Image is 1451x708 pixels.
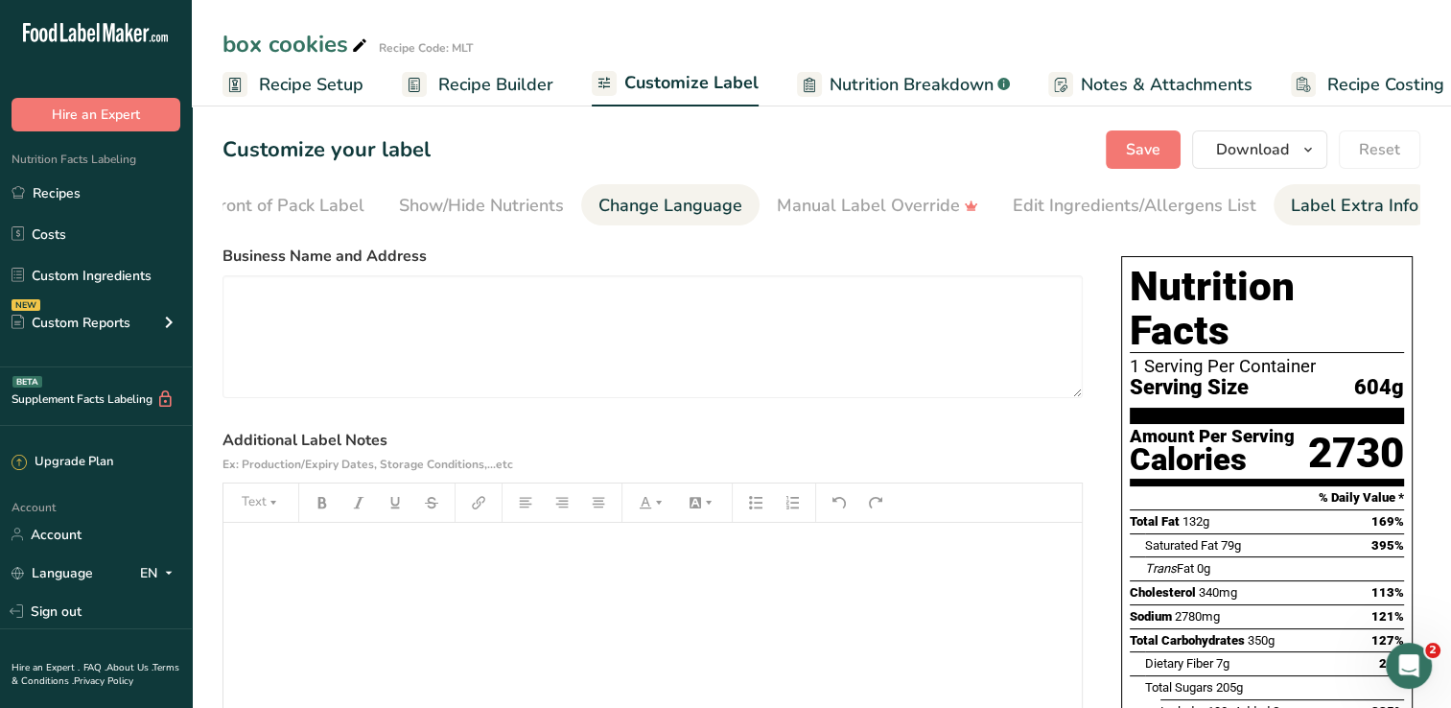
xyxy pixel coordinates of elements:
span: Download [1216,138,1289,161]
button: Save [1106,130,1181,169]
button: Download [1192,130,1327,169]
span: 205g [1216,680,1243,695]
a: Terms & Conditions . [12,661,179,688]
span: Total Sugars [1145,680,1213,695]
div: Label Extra Info [1291,193,1418,219]
div: box cookies [222,27,371,61]
span: Recipe Builder [438,72,553,98]
iframe: Intercom live chat [1386,643,1432,689]
span: Recipe Setup [259,72,363,98]
div: Upgrade Plan [12,453,113,472]
div: Recipe Code: MLT [379,39,473,57]
a: FAQ . [83,661,106,674]
span: 395% [1371,538,1404,553]
a: Notes & Attachments [1048,63,1252,106]
a: About Us . [106,661,152,674]
span: 2780mg [1175,609,1220,624]
a: Language [12,556,93,590]
div: EN [140,561,180,584]
a: Hire an Expert . [12,661,80,674]
span: 340mg [1199,585,1237,600]
span: 2 [1425,643,1440,658]
a: Customize Label [592,61,759,107]
span: Reset [1359,138,1400,161]
a: Recipe Builder [402,63,553,106]
span: 25% [1379,656,1404,671]
div: Custom Reports [12,313,130,333]
button: Hire an Expert [12,98,180,131]
span: 121% [1371,609,1404,624]
div: Calories [1130,446,1295,474]
label: Additional Label Notes [222,429,1083,475]
span: Total Fat [1130,514,1180,529]
button: Reset [1339,130,1420,169]
span: Nutrition Breakdown [830,72,994,98]
div: Front of Pack Label [210,193,364,219]
span: 0g [1197,561,1210,576]
span: 113% [1371,585,1404,600]
span: 169% [1371,514,1404,529]
span: 7g [1216,656,1229,671]
section: % Daily Value * [1130,486,1404,509]
div: NEW [12,299,40,311]
i: Trans [1145,561,1177,576]
button: Text [232,487,290,518]
span: Sodium [1130,609,1172,624]
span: 604g [1354,376,1404,400]
label: Business Name and Address [222,245,1083,268]
span: Ex: Production/Expiry Dates, Storage Conditions,...etc [222,457,513,472]
span: Recipe Costing [1327,72,1444,98]
div: BETA [12,376,42,388]
span: Notes & Attachments [1081,72,1252,98]
a: Privacy Policy [74,674,133,688]
span: 79g [1221,538,1241,553]
span: 127% [1371,633,1404,648]
div: Show/Hide Nutrients [399,193,564,219]
div: 1 Serving Per Container [1130,357,1404,376]
span: Customize Label [624,70,759,96]
div: Change Language [598,193,742,219]
h1: Customize your label [222,134,431,166]
span: 132g [1182,514,1209,529]
span: Serving Size [1130,376,1249,400]
span: Total Carbohydrates [1130,633,1245,648]
div: Amount Per Serving [1130,428,1295,446]
a: Recipe Setup [222,63,363,106]
span: Save [1126,138,1160,161]
a: Nutrition Breakdown [797,63,1010,106]
span: Saturated Fat [1145,538,1218,553]
div: 2730 [1308,428,1404,479]
span: 350g [1248,633,1275,648]
a: Recipe Costing [1291,63,1444,106]
h1: Nutrition Facts [1130,265,1404,353]
span: Dietary Fiber [1145,656,1213,671]
div: Edit Ingredients/Allergens List [1013,193,1256,219]
div: Manual Label Override [777,193,978,219]
span: Cholesterol [1130,585,1196,600]
span: Fat [1145,561,1194,576]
